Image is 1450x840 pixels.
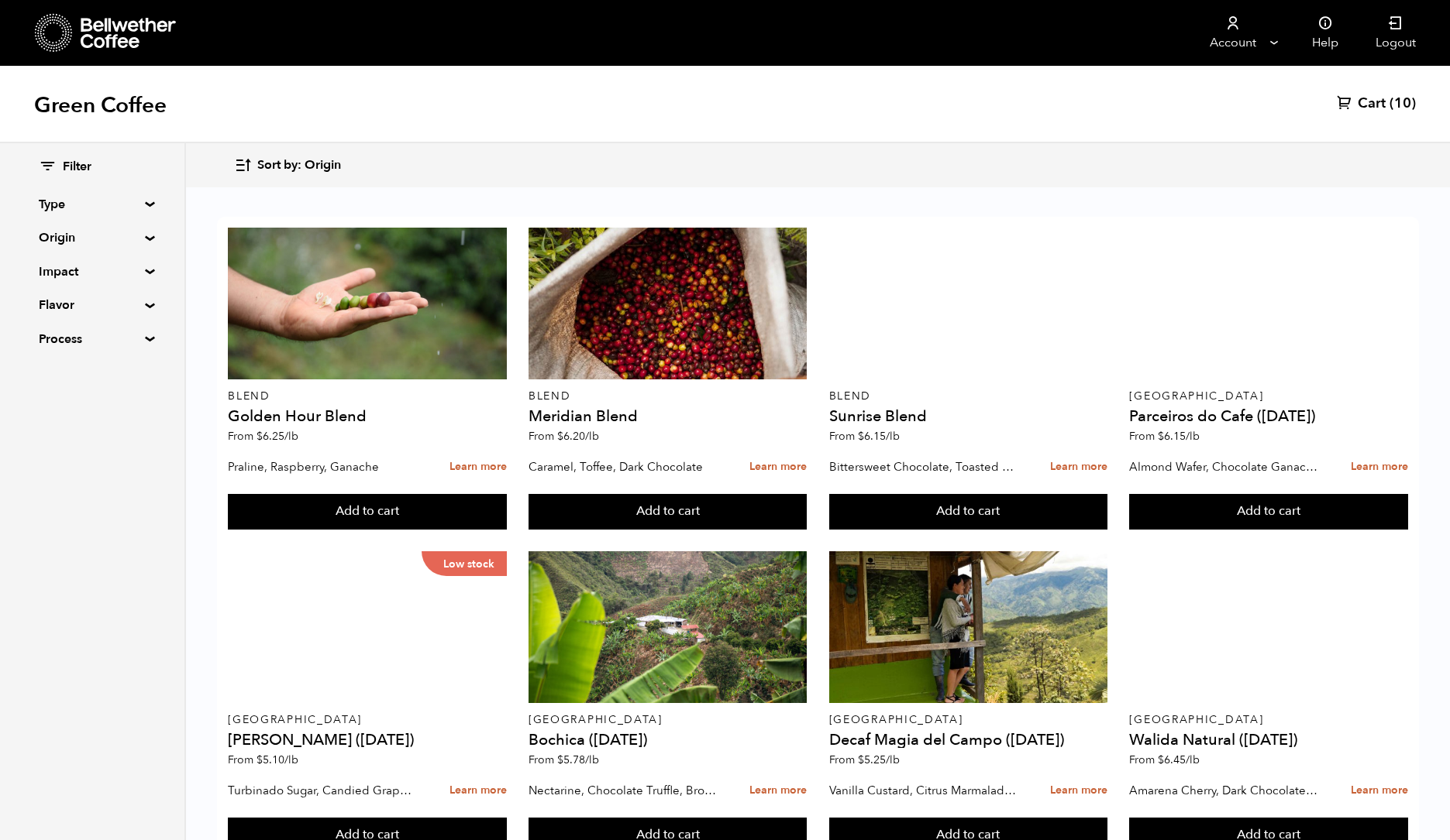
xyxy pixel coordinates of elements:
[1158,429,1200,444] bdi: 6.15
[749,774,807,807] a: Learn more
[858,429,864,444] span: $
[529,455,718,478] p: Caramel, Toffee, Dark Chocolate
[1129,409,1407,424] h4: Parceiros do Cafe ([DATE])
[749,451,807,484] a: Learn more
[529,753,599,767] span: From
[34,91,167,119] h1: Green Coffee
[1129,455,1318,478] p: Almond Wafer, Chocolate Ganache, Bing Cherry
[829,409,1107,424] h4: Sunrise Blend
[829,391,1107,402] p: Blend
[39,195,146,214] summary: Type
[422,551,507,576] p: Low stock
[228,409,506,424] h4: Golden Hour Blend
[39,228,146,247] summary: Origin
[557,753,599,767] bdi: 5.78
[228,391,506,402] p: Blend
[557,429,563,444] span: $
[858,753,864,767] span: $
[257,753,298,767] bdi: 5.10
[228,715,506,725] p: [GEOGRAPHIC_DATA]
[257,157,341,174] span: Sort by: Origin
[886,429,900,444] span: /lb
[1158,753,1200,767] bdi: 6.45
[234,147,341,183] button: Sort by: Origin
[529,715,807,725] p: [GEOGRAPHIC_DATA]
[449,774,507,807] a: Learn more
[529,732,807,748] h4: Bochica ([DATE])
[257,429,298,444] bdi: 6.25
[228,551,506,703] a: Low stock
[1129,391,1407,402] p: [GEOGRAPHIC_DATA]
[1358,94,1386,113] span: Cart
[529,494,807,530] button: Add to cart
[557,429,599,444] bdi: 6.20
[585,753,599,767] span: /lb
[284,753,298,767] span: /lb
[829,455,1018,478] p: Bittersweet Chocolate, Toasted Marshmallow, Candied Orange, Praline
[449,451,507,484] a: Learn more
[1129,429,1200,444] span: From
[529,391,807,402] p: Blend
[1351,774,1408,807] a: Learn more
[228,753,298,767] span: From
[829,429,900,444] span: From
[829,732,1107,748] h4: Decaf Magia del Campo ([DATE])
[228,779,417,802] p: Turbinado Sugar, Candied Grapefruit, Spiced Plum
[1050,451,1107,484] a: Learn more
[1186,429,1200,444] span: /lb
[257,429,263,444] span: $
[1129,494,1407,530] button: Add to cart
[858,429,900,444] bdi: 6.15
[39,296,146,314] summary: Flavor
[39,262,146,281] summary: Impact
[1129,779,1318,802] p: Amarena Cherry, Dark Chocolate, Hibiscus
[39,330,146,348] summary: Process
[1158,429,1164,444] span: $
[257,753,263,767] span: $
[228,732,506,748] h4: [PERSON_NAME] ([DATE])
[529,779,718,802] p: Nectarine, Chocolate Truffle, Brown Sugar
[1158,753,1164,767] span: $
[1186,753,1200,767] span: /lb
[829,753,900,767] span: From
[1129,753,1200,767] span: From
[228,455,417,478] p: Praline, Raspberry, Ganache
[829,779,1018,802] p: Vanilla Custard, Citrus Marmalade, Caramel
[1390,94,1416,113] span: (10)
[1337,94,1416,113] a: Cart (10)
[829,715,1107,725] p: [GEOGRAPHIC_DATA]
[886,753,900,767] span: /lb
[284,429,298,444] span: /lb
[1050,774,1107,807] a: Learn more
[63,159,91,176] span: Filter
[858,753,900,767] bdi: 5.25
[829,494,1107,530] button: Add to cart
[1129,732,1407,748] h4: Walida Natural ([DATE])
[1129,715,1407,725] p: [GEOGRAPHIC_DATA]
[529,429,599,444] span: From
[585,429,599,444] span: /lb
[557,753,563,767] span: $
[1351,451,1408,484] a: Learn more
[228,494,506,530] button: Add to cart
[529,409,807,424] h4: Meridian Blend
[228,429,298,444] span: From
